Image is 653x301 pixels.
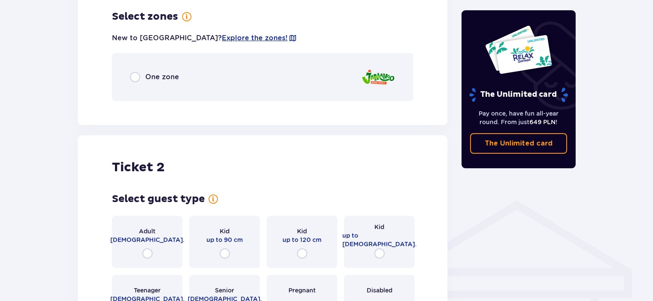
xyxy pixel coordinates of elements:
[215,286,234,295] span: Senior
[485,139,553,148] p: The Unlimited card
[112,193,205,206] h3: Select guest type
[112,10,178,23] h3: Select zones
[110,235,185,244] span: [DEMOGRAPHIC_DATA].
[288,286,316,295] span: Pregnant
[374,223,384,231] span: Kid
[470,109,568,126] p: Pay once, have fun all-year round. From just !
[361,65,395,89] img: Jamango
[470,133,568,154] a: The Unlimited card
[468,87,569,102] p: The Unlimited card
[282,235,321,244] span: up to 120 cm
[112,33,297,43] p: New to [GEOGRAPHIC_DATA]?
[139,227,156,235] span: Adult
[134,286,161,295] span: Teenager
[529,119,556,125] span: 649 PLN
[297,227,307,235] span: Kid
[222,33,288,43] a: Explore the zones!
[220,227,229,235] span: Kid
[367,286,392,295] span: Disabled
[112,159,165,176] h2: Ticket 2
[206,235,243,244] span: up to 90 cm
[485,25,553,75] img: Two entry cards to Suntago with the word 'UNLIMITED RELAX', featuring a white background with tro...
[145,72,179,82] span: One zone
[342,231,417,248] span: up to [DEMOGRAPHIC_DATA].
